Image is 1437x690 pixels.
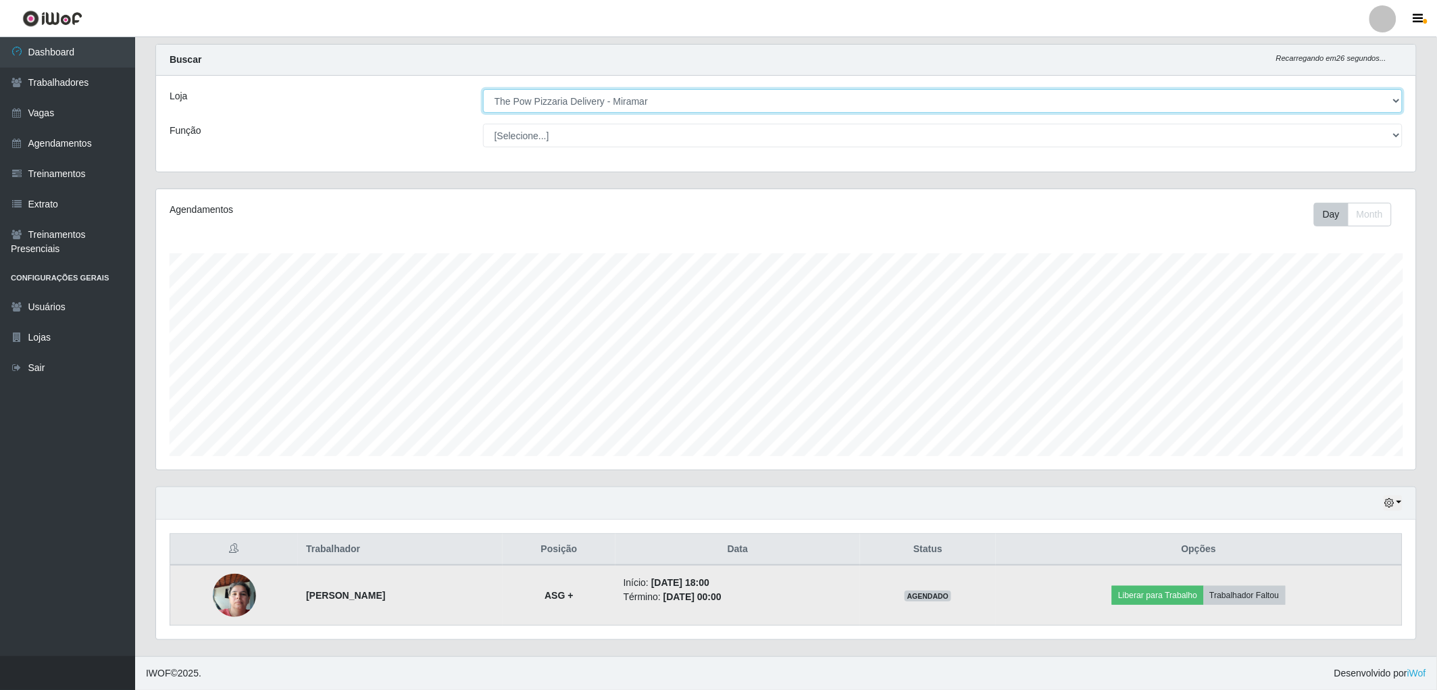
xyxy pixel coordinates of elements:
button: Liberar para Trabalho [1112,586,1203,605]
span: Desenvolvido por [1334,666,1426,681]
a: iWof [1407,668,1426,679]
i: Recarregando em 26 segundos... [1276,54,1386,62]
button: Month [1348,203,1392,226]
span: © 2025 . [146,666,201,681]
time: [DATE] 18:00 [651,577,709,588]
span: AGENDADO [905,591,952,601]
strong: [PERSON_NAME] [306,590,385,601]
th: Posição [503,534,615,566]
strong: ASG + [545,590,573,601]
img: CoreUI Logo [22,10,82,27]
time: [DATE] 00:00 [663,591,722,602]
th: Trabalhador [298,534,503,566]
li: Término: [624,590,853,604]
img: 1715606537777.jpeg [213,566,256,624]
th: Opções [996,534,1403,566]
div: Agendamentos [170,203,672,217]
div: Toolbar with button groups [1314,203,1403,226]
strong: Buscar [170,54,201,65]
div: First group [1314,203,1392,226]
th: Data [615,534,861,566]
button: Trabalhador Faltou [1204,586,1286,605]
li: Início: [624,576,853,590]
span: IWOF [146,668,171,679]
button: Day [1314,203,1348,226]
label: Função [170,124,201,138]
label: Loja [170,89,187,103]
th: Status [860,534,996,566]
